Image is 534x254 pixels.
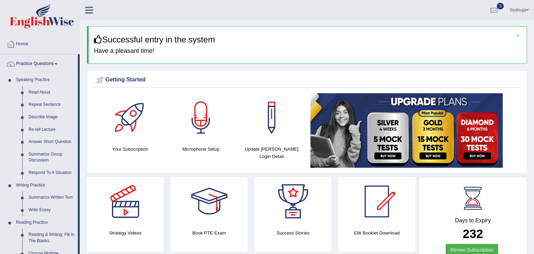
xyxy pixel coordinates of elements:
a: Speaking Practice [13,74,78,86]
h4: Update [PERSON_NAME] Login Detail [240,145,304,160]
a: Write Essay [25,204,78,216]
a: Repeat Sentence [25,98,78,111]
a: Reading Practice [13,216,78,229]
h3: Successful entry in the system [94,35,521,44]
h4: Microphone Setup [169,145,233,153]
span: 0 [497,3,504,9]
a: Summarize Written Text [25,191,78,204]
h4: EW Booklet Download [338,229,415,237]
a: Describe Image [25,111,78,124]
h4: Have a pleasant time! [94,48,521,55]
a: Home [0,34,80,52]
h4: Strategy Videos [87,229,164,237]
b: 232 [463,227,483,240]
h4: Your Subscription [98,145,162,153]
h4: Success Stories [254,229,331,237]
a: Read Aloud [25,86,78,99]
button: × [516,32,520,39]
h4: Book PTE Exam [171,229,248,237]
h4: Days to Expiry [427,217,519,224]
a: Answer Short Question [25,136,78,148]
a: Reading & Writing: Fill In The Blanks [25,229,78,247]
img: small5.jpg [310,93,503,168]
a: Practice Questions [0,54,78,72]
a: Re-tell Lecture [25,124,78,136]
a: Writing Practice [13,179,78,192]
div: Getting Started [95,75,519,85]
a: Summarize Group Discussion [25,148,78,167]
a: Respond To A Situation [25,167,78,179]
